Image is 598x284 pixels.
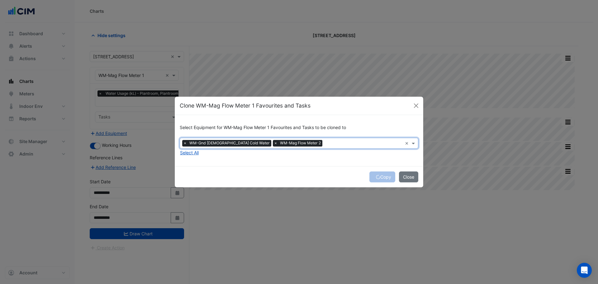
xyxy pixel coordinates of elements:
h5: Clone WM-Mag Flow Meter 1 Favourites and Tasks [180,102,311,110]
button: Select All [180,149,199,156]
h6: Select Equipment for WM-Mag Flow Meter 1 Favourites and Tasks to be cloned to [180,125,418,130]
button: Close [411,101,421,110]
span: WM-Mag Flow Meter 2 [278,140,322,146]
button: Close [399,171,418,182]
span: × [273,140,278,146]
span: × [182,140,188,146]
span: Clear [405,140,410,147]
span: WM-Gnd [DEMOGRAPHIC_DATA] Cold Water [188,140,271,146]
div: Open Intercom Messenger [577,263,592,278]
